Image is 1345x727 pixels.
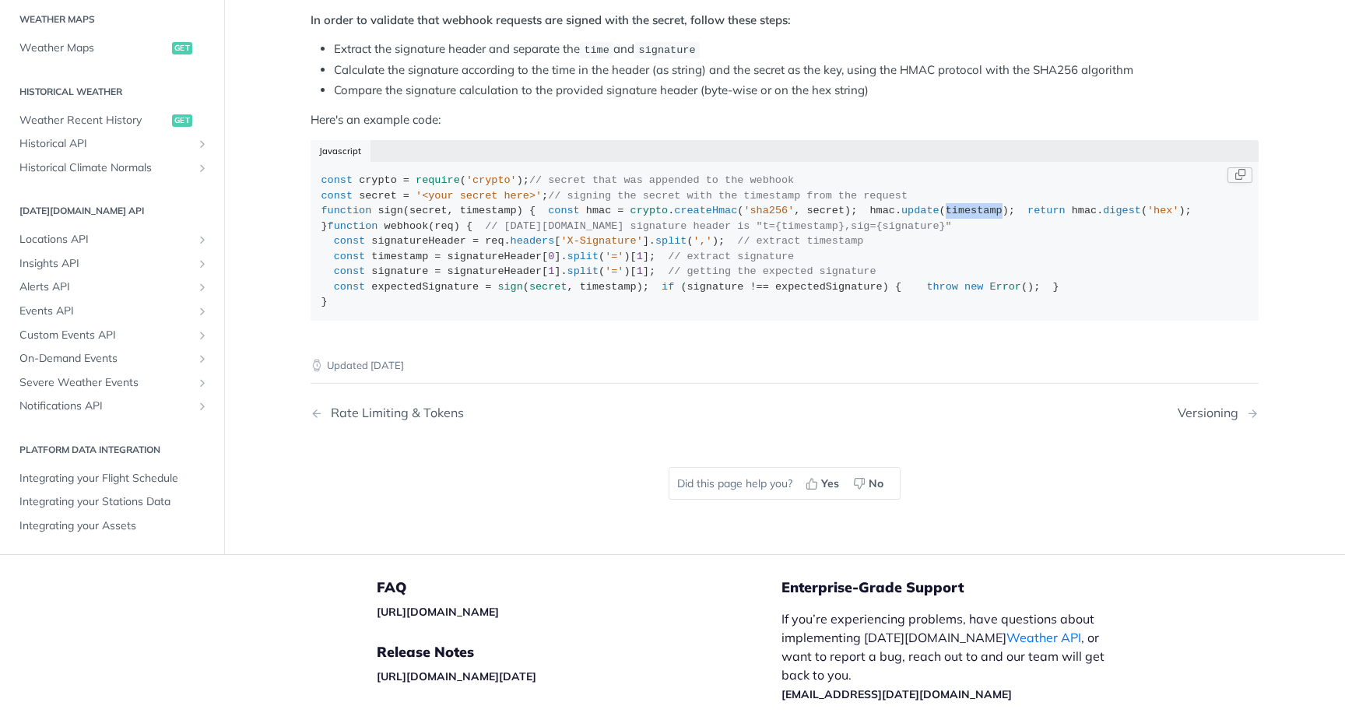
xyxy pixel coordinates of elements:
span: // secret that was appended to the webhook [529,174,794,186]
a: Weather Recent Historyget [12,109,212,132]
h5: Enterprise-Grade Support [781,578,1146,597]
span: 'sha256' [743,205,794,216]
span: // [DATE][DOMAIN_NAME] signature header is "t={timestamp},sig={signature}" [485,220,952,232]
span: // extract timestamp [737,235,863,247]
span: throw [926,281,958,293]
a: Historical APIShow subpages for Historical API [12,132,212,156]
span: = [434,265,441,277]
h5: Release Notes [377,643,781,662]
span: // extract signature [668,251,794,262]
span: headers [511,235,555,247]
button: Yes [800,472,848,495]
span: timestamp [946,205,1003,216]
span: webhook [385,220,429,232]
a: [URL][DOMAIN_NAME] [377,605,499,619]
p: Updated [DATE] [311,358,1259,374]
a: Locations APIShow subpages for Locations API [12,228,212,251]
span: req [485,235,504,247]
div: ( ); ; ( , ) { . ( , ); . ( ); . ( ); } ( ) { . [ ]. ( ); [ ]. ( )[ ]; [ ]. ( )[ ]; ( , ); ( ) { ... [321,173,1248,310]
span: 'X-Signature' [560,235,642,247]
button: Show subpages for Custom Events API [196,329,209,342]
span: = [485,281,491,293]
span: Events API [19,304,192,319]
span: '<your secret here>' [416,190,542,202]
span: hmac [1072,205,1097,216]
span: expectedSignature [775,281,883,293]
span: Historical Climate Normals [19,160,192,176]
span: Notifications API [19,399,192,415]
span: Severe Weather Events [19,375,192,391]
a: [URL][DOMAIN_NAME][DATE] [377,669,536,683]
a: Events APIShow subpages for Events API [12,300,212,323]
span: const [548,205,580,216]
span: sign [378,205,402,216]
span: signatureHeader [371,235,466,247]
span: req [434,220,453,232]
div: Rate Limiting & Tokens [323,406,464,420]
span: 'hex' [1147,205,1179,216]
span: const [321,174,353,186]
span: Integrating your Flight Schedule [19,471,209,486]
a: Insights APIShow subpages for Insights API [12,252,212,276]
span: signature [687,281,743,293]
span: timestamp [460,205,517,216]
span: = [472,235,479,247]
span: timestamp [580,281,637,293]
span: No [869,476,883,492]
span: signatureHeader [448,251,543,262]
h2: [DATE][DOMAIN_NAME] API [12,204,212,218]
span: ',' [694,235,712,247]
span: Historical API [19,136,192,152]
button: No [848,472,892,495]
nav: Pagination Controls [311,390,1259,436]
a: Historical Climate NormalsShow subpages for Historical Climate Normals [12,156,212,180]
span: crypto [359,174,397,186]
a: Integrating your Flight Schedule [12,467,212,490]
a: Integrating your Assets [12,515,212,538]
span: = [434,251,441,262]
span: hmac [586,205,611,216]
h2: Historical Weather [12,85,212,99]
span: Insights API [19,256,192,272]
span: secret [529,281,567,293]
a: Custom Events APIShow subpages for Custom Events API [12,324,212,347]
span: require [416,174,460,186]
a: On-Demand EventsShow subpages for On-Demand Events [12,347,212,371]
span: Weather Maps [19,40,168,56]
button: Show subpages for Alerts API [196,282,209,294]
a: [EMAIL_ADDRESS][DATE][DOMAIN_NAME] [781,687,1012,701]
button: Show subpages for Historical API [196,138,209,150]
a: Weather API [1006,630,1081,645]
span: Integrating your Assets [19,518,209,534]
span: get [172,114,192,127]
span: split [655,235,687,247]
button: Show subpages for Insights API [196,258,209,270]
span: 1 [637,251,643,262]
span: const [334,281,366,293]
span: Yes [821,476,839,492]
li: Compare the signature calculation to the provided signature header (byte-wise or on the hex string) [334,82,1259,100]
span: const [321,190,353,202]
a: Previous Page: Rate Limiting & Tokens [311,406,717,420]
span: 1 [637,265,643,277]
span: Integrating your Stations Data [19,495,209,511]
a: Integrating your Stations Data [12,491,212,515]
span: signatureHeader [448,265,543,277]
button: Show subpages for Events API [196,305,209,318]
span: secret [409,205,448,216]
span: Alerts API [19,280,192,296]
span: sign [497,281,522,293]
span: !== [750,281,769,293]
span: if [662,281,674,293]
span: hmac [869,205,894,216]
span: Weather Recent History [19,113,168,128]
span: crypto [630,205,669,216]
span: secret [806,205,845,216]
span: split [567,251,599,262]
a: Weather Mapsget [12,37,212,60]
button: Show subpages for Locations API [196,234,209,246]
h2: Platform DATA integration [12,443,212,457]
span: get [172,42,192,54]
span: On-Demand Events [19,351,192,367]
li: Extract the signature header and separate the and [334,40,1259,58]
